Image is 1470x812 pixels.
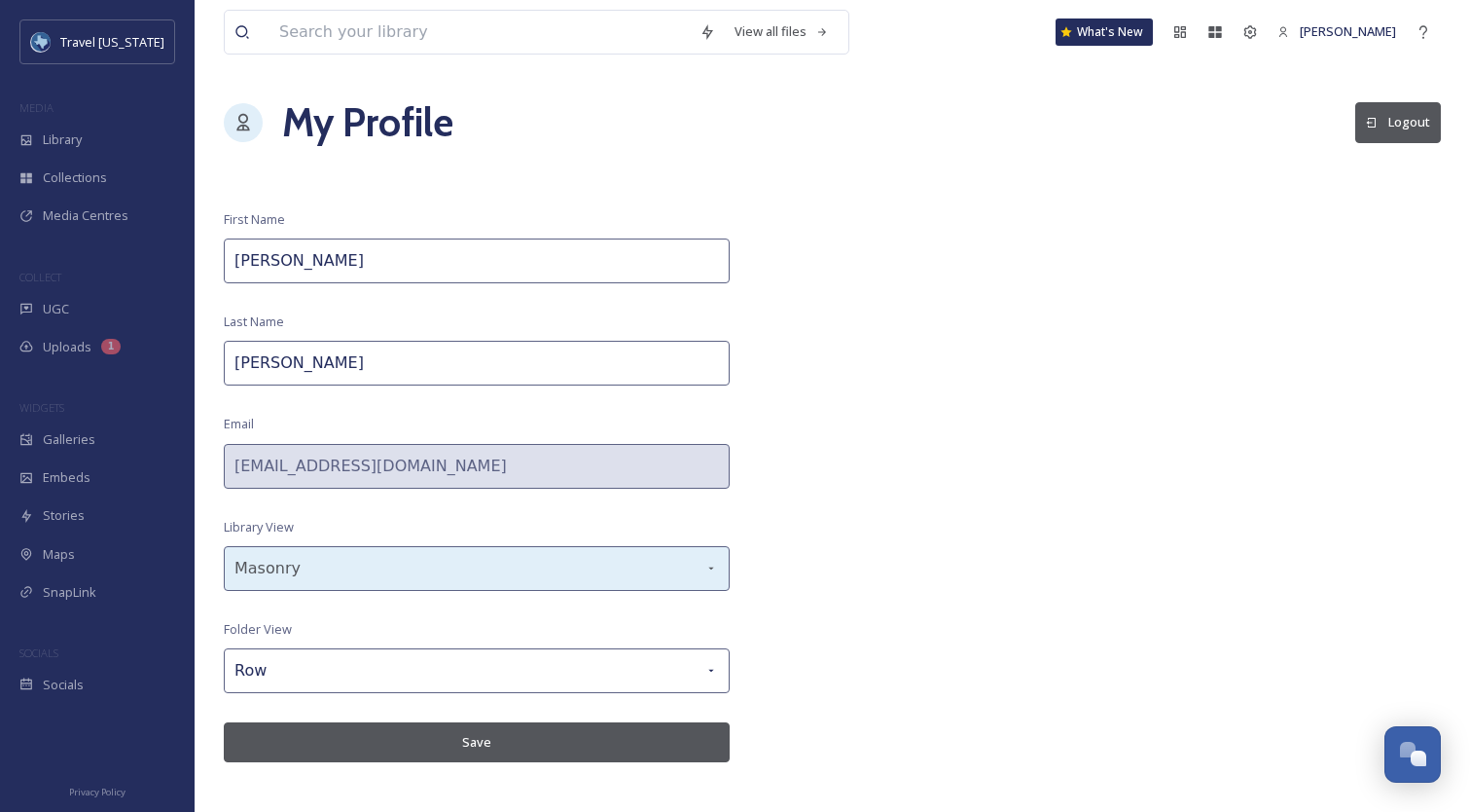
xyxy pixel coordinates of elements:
div: Masonry [224,546,730,591]
span: Embeds [43,468,90,487]
a: [PERSON_NAME] [1268,13,1406,51]
span: Privacy Policy [69,786,125,798]
span: Library [43,130,82,149]
span: Uploads [43,338,91,356]
span: Stories [43,506,85,525]
h1: My Profile [282,93,453,152]
input: Search your library [269,11,690,54]
span: UGC [43,300,69,318]
span: Travel [US_STATE] [60,33,164,51]
button: Open Chat [1384,726,1441,783]
span: [PERSON_NAME] [1300,22,1396,40]
span: Last Name [224,313,284,331]
span: Collections [43,168,107,187]
input: First [224,239,730,283]
div: Row [224,648,730,693]
span: Maps [43,545,75,564]
span: SOCIALS [19,646,58,660]
span: WIDGETS [19,400,64,415]
button: Logout [1355,102,1441,142]
button: Save [224,722,730,762]
input: Last [224,341,730,386]
span: Galleries [43,430,95,449]
span: COLLECT [19,270,61,284]
span: Socials [43,676,84,694]
span: MEDIA [19,100,54,115]
a: What's New [1056,18,1153,46]
span: SnapLink [43,583,96,602]
span: First Name [224,210,285,229]
span: Email [224,415,254,433]
span: Media Centres [43,206,128,225]
span: Folder View [224,620,292,639]
a: Privacy Policy [69,779,125,802]
img: images%20%281%29.jpeg [31,32,51,52]
div: 1 [101,339,121,354]
a: View all files [725,13,839,51]
span: Library View [224,518,294,536]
